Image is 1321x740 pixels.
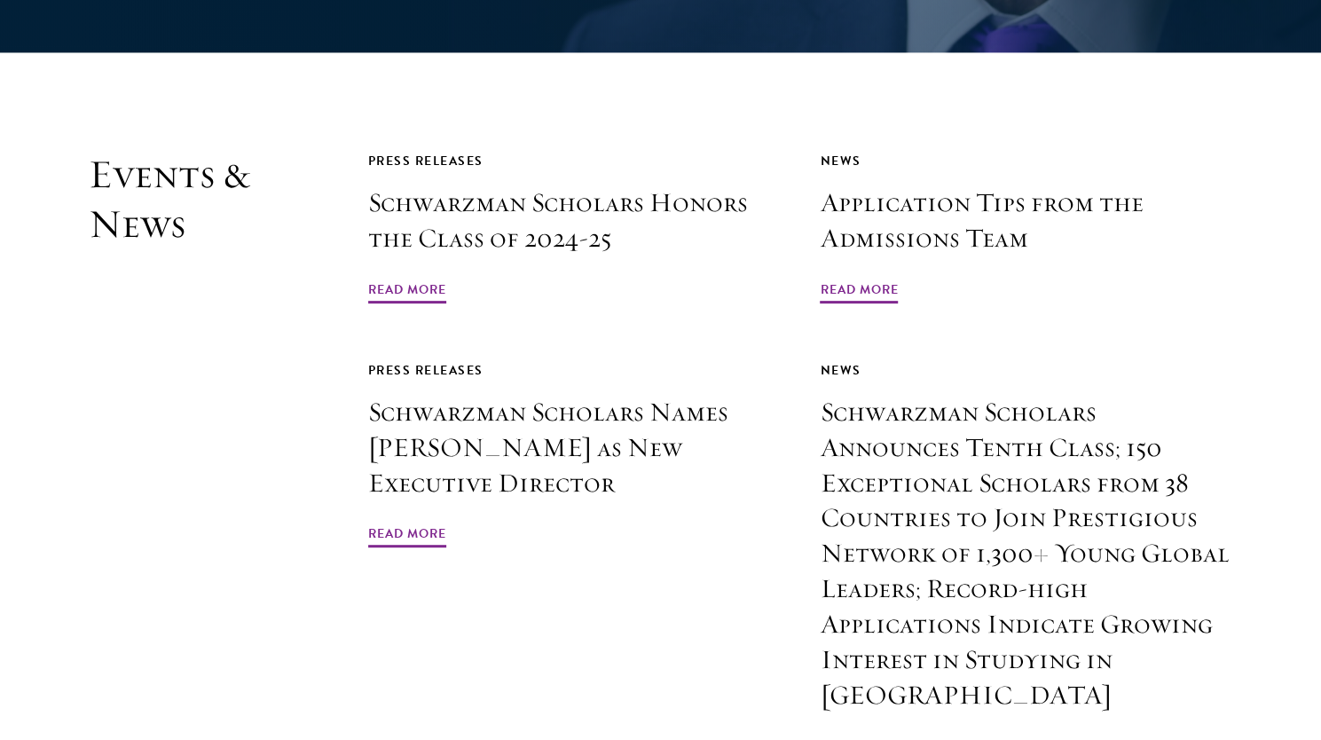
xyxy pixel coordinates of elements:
[368,185,781,256] h3: Schwarzman Scholars Honors the Class of 2024-25
[368,523,446,550] span: Read More
[820,150,1232,172] div: News
[820,279,898,306] span: Read More
[820,185,1232,256] h3: Application Tips from the Admissions Team
[368,359,781,551] a: Press Releases Schwarzman Scholars Names [PERSON_NAME] as New Executive Director Read More
[368,150,781,172] div: Press Releases
[368,359,781,382] div: Press Releases
[820,150,1232,306] a: News Application Tips from the Admissions Team Read More
[368,395,781,501] h3: Schwarzman Scholars Names [PERSON_NAME] as New Executive Director
[368,279,446,306] span: Read More
[820,359,1232,382] div: News
[820,395,1232,713] h3: Schwarzman Scholars Announces Tenth Class; 150 Exceptional Scholars from 38 Countries to Join Pre...
[368,150,781,306] a: Press Releases Schwarzman Scholars Honors the Class of 2024-25 Read More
